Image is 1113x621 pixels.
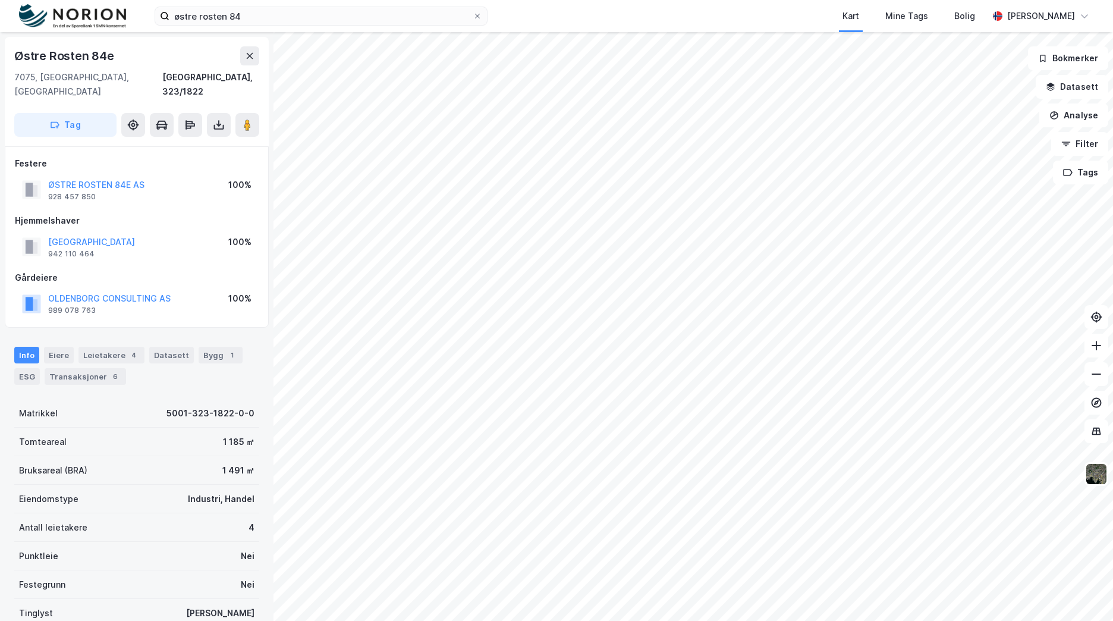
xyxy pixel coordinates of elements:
div: Hjemmelshaver [15,214,259,228]
button: Tags [1053,161,1108,184]
div: Nei [241,549,254,563]
div: Østre Rosten 84e [14,46,117,65]
div: Leietakere [78,347,144,363]
div: 989 078 763 [48,306,96,315]
div: 4 [128,349,140,361]
img: norion-logo.80e7a08dc31c2e691866.png [19,4,126,29]
div: Eiendomstype [19,492,78,506]
div: ESG [14,368,40,385]
div: Nei [241,578,254,592]
div: Antall leietakere [19,520,87,535]
div: Mine Tags [885,9,928,23]
button: Filter [1051,132,1108,156]
input: Søk på adresse, matrikkel, gårdeiere, leietakere eller personer [169,7,473,25]
div: [GEOGRAPHIC_DATA], 323/1822 [162,70,259,99]
div: 1 185 ㎡ [223,435,254,449]
div: Industri, Handel [188,492,254,506]
div: Bolig [954,9,975,23]
div: Matrikkel [19,406,58,421]
div: 942 110 464 [48,249,95,259]
img: 9k= [1085,463,1108,485]
div: Punktleie [19,549,58,563]
div: 100% [228,291,251,306]
div: 928 457 850 [48,192,96,202]
div: 1 491 ㎡ [222,463,254,478]
div: [PERSON_NAME] [1007,9,1075,23]
div: Festegrunn [19,578,65,592]
div: Kart [842,9,859,23]
div: Info [14,347,39,363]
div: Festere [15,156,259,171]
div: 1 [226,349,238,361]
div: 4 [249,520,254,535]
div: Eiere [44,347,74,363]
div: Gårdeiere [15,271,259,285]
iframe: Chat Widget [1054,564,1113,621]
div: Tomteareal [19,435,67,449]
button: Bokmerker [1028,46,1108,70]
div: Bygg [199,347,243,363]
div: [PERSON_NAME] [186,606,254,620]
button: Analyse [1039,103,1108,127]
div: Bruksareal (BRA) [19,463,87,478]
div: 6 [109,371,121,382]
div: Datasett [149,347,194,363]
div: 7075, [GEOGRAPHIC_DATA], [GEOGRAPHIC_DATA] [14,70,162,99]
div: 100% [228,178,251,192]
button: Tag [14,113,117,137]
div: 100% [228,235,251,249]
div: Transaksjoner [45,368,126,385]
button: Datasett [1036,75,1108,99]
div: Tinglyst [19,606,53,620]
div: 5001-323-1822-0-0 [166,406,254,421]
div: Kontrollprogram for chat [1054,564,1113,621]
